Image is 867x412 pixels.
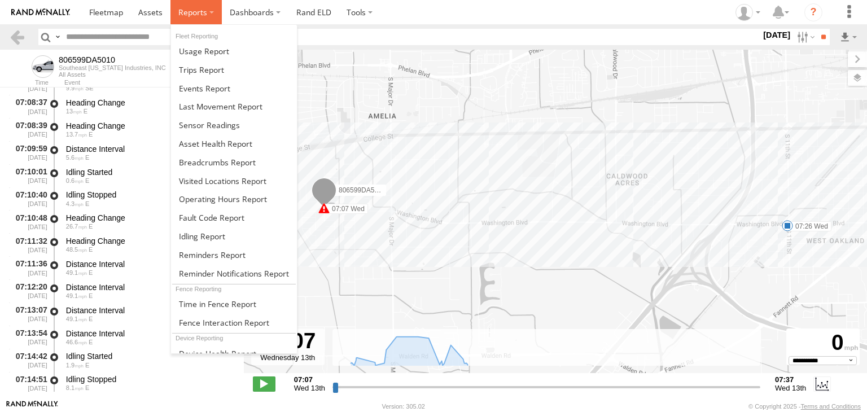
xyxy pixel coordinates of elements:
div: Distance Interval [66,328,233,339]
div: Andrew Benedict [732,4,764,21]
a: Sensor Readings [171,116,297,134]
span: Heading: 89 [89,269,93,276]
div: Idling Started [66,167,233,177]
span: Heading: 90 [89,315,93,322]
a: Breadcrumbs Report [171,153,297,172]
a: Terms and Conditions [801,403,861,410]
div: Southeast [US_STATE] Industries, INC [59,64,166,71]
a: Reminders Report [171,246,297,264]
a: Visit our Website [6,401,58,412]
a: Idling Report [171,227,297,246]
span: Heading: 89 [89,246,93,253]
a: Asset Health Report [171,134,297,153]
div: Event [64,80,244,86]
div: 07:13:07 [DATE] [9,304,49,325]
span: Heading: 90 [85,177,89,184]
span: Heading: 90 [85,200,89,207]
div: Heading Change [66,121,233,131]
span: Wed 13th Aug 2025 [294,384,325,392]
label: Disable Chart [813,376,830,391]
div: Idling Stopped [66,190,233,200]
a: Fence Interaction Report [171,313,297,332]
span: 806599DA5010 [339,186,386,194]
strong: 07:37 [775,375,806,384]
span: Wed 13th Aug 2025 [775,384,806,392]
span: Heading: 88 [89,292,93,299]
span: 46.6 [66,339,87,345]
a: Last Movement Report [171,97,297,116]
a: Time in Fences Report [171,295,297,313]
div: 07:11:32 [DATE] [9,234,49,255]
span: Heading: 89 [89,131,93,138]
label: Search Filter Options [792,29,817,45]
label: 07:26 Wed [787,221,831,231]
div: 07:08:37 [DATE] [9,96,49,117]
span: Heading: 119 [85,85,94,91]
span: 8.1 [66,384,84,391]
span: Heading: 90 [85,154,89,161]
span: Heading: 103 [84,108,87,115]
div: 07:14:42 [DATE] [9,350,49,371]
div: Distance Interval [66,282,233,292]
div: Heading Change [66,98,233,108]
label: Export results as... [839,29,858,45]
a: Service Reminder Notifications Report [171,264,297,283]
span: 0.6 [66,177,84,184]
strong: 07:07 [294,375,325,384]
span: Heading: 90 [85,362,89,369]
div: 07:10:48 [DATE] [9,211,49,232]
label: [DATE] [761,29,792,41]
div: Distance Interval [66,259,233,269]
div: Distance Interval [66,144,233,154]
div: Heading Change [66,213,233,223]
a: Device Health Report [171,344,297,363]
div: Distance Interval [66,305,233,315]
div: Version: 305.02 [382,403,425,410]
span: 26.7 [66,223,87,230]
a: Fault Code Report [171,208,297,227]
span: Heading: 92 [89,339,93,345]
div: 07:13:54 [DATE] [9,327,49,348]
div: 806599DA5010 - View Asset History [59,55,166,64]
span: 48.5 [66,246,87,253]
div: Idling Stopped [66,374,233,384]
span: 13.7 [66,131,87,138]
div: 07:10:01 [DATE] [9,165,49,186]
span: 4.3 [66,200,84,207]
span: Heading: 99 [89,223,93,230]
label: 07:07 Wed [324,204,368,214]
div: 07:10:40 [DATE] [9,189,49,209]
div: Heading Change [66,236,233,246]
span: 49.1 [66,292,87,299]
div: 07:09:59 [DATE] [9,142,49,163]
span: Heading: 85 [85,384,89,391]
span: 9.9 [66,85,84,91]
a: Visited Locations Report [171,172,297,190]
span: 49.1 [66,269,87,276]
div: 07:12:20 [DATE] [9,280,49,301]
a: Trips Report [171,60,297,79]
span: 1.9 [66,362,84,369]
div: Time [9,80,49,86]
a: Back to previous Page [9,29,25,45]
i: ? [804,3,822,21]
div: 07:11:36 [DATE] [9,257,49,278]
a: Full Events Report [171,79,297,98]
img: rand-logo.svg [11,8,70,16]
a: Asset Operating Hours Report [171,190,297,208]
span: 5.6 [66,154,84,161]
label: Search Query [53,29,62,45]
div: 07:14:51 [DATE] [9,373,49,394]
span: 13 [66,108,82,115]
div: Idling Started [66,351,233,361]
div: All Assets [59,71,166,78]
label: Play/Stop [253,376,275,391]
span: 49.1 [66,315,87,322]
div: 0 [788,330,858,356]
div: 07:08:39 [DATE] [9,119,49,140]
div: © Copyright 2025 - [748,403,861,410]
a: Usage Report [171,42,297,60]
